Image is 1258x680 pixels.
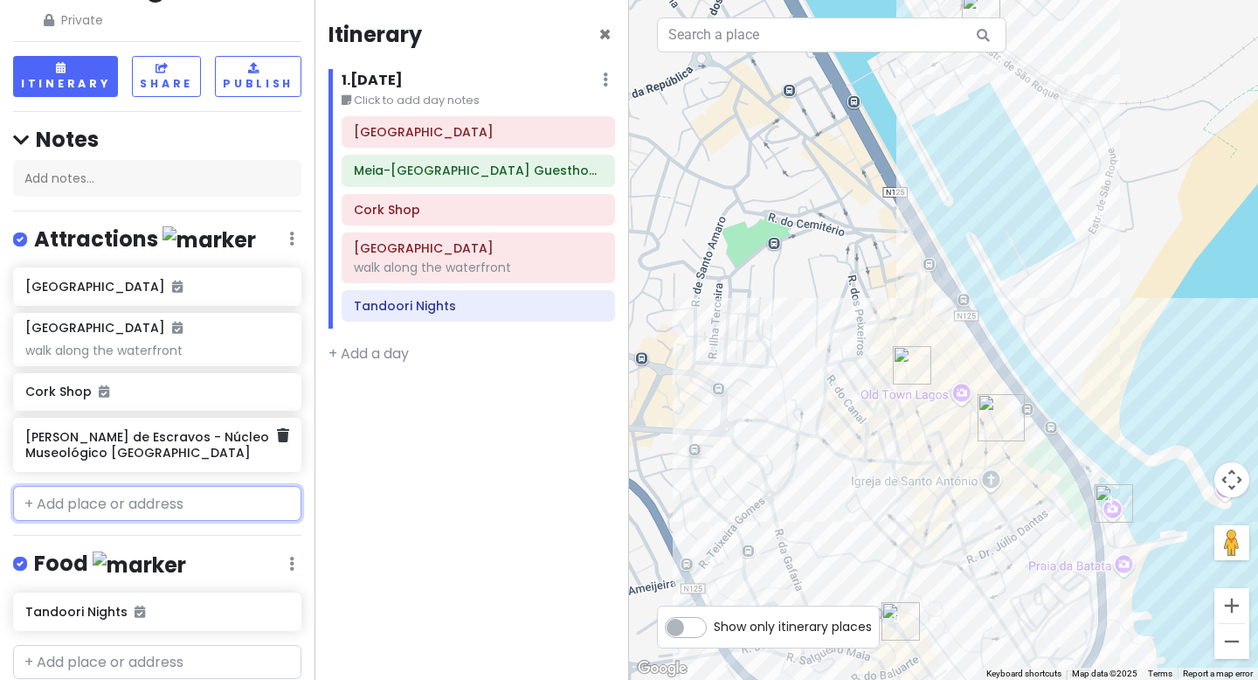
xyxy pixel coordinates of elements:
[1148,669,1172,678] a: Terms
[13,126,301,153] h4: Notes
[25,279,288,295] h6: [GEOGRAPHIC_DATA]
[1214,525,1249,560] button: Drag Pegman onto the map to open Street View
[354,124,603,140] h6: Lagos Train Station
[1214,624,1249,659] button: Zoom out
[34,226,256,254] h4: Attractions
[354,240,603,256] h6: Fort Ponta da Bandeira
[354,163,603,178] h6: Meia-Praia Seaview Guesthouse
[714,617,872,636] span: Show only itinerary places
[893,346,931,385] div: Cork Shop
[13,160,301,197] div: Add notes...
[172,281,183,293] i: Added to itinerary
[277,425,289,448] a: Delete place
[657,17,1006,52] input: Search a place
[342,72,403,90] h6: 1 . [DATE]
[633,657,691,680] img: Google
[99,385,109,398] i: Added to itinerary
[354,260,603,275] div: walk along the waterfront
[1214,588,1249,623] button: Zoom in
[13,645,301,680] input: + Add place or address
[1214,462,1249,497] button: Map camera controls
[25,604,288,620] h6: Tandoori Nights
[986,668,1061,680] button: Keyboard shortcuts
[93,552,186,579] img: marker
[13,56,118,97] button: Itinerary
[13,486,301,521] input: + Add place or address
[25,429,276,461] h6: [PERSON_NAME] de Escravos - Núcleo Museológico [GEOGRAPHIC_DATA]
[25,343,288,358] div: walk along the waterfront
[598,24,612,45] button: Close
[354,298,603,314] h6: Tandoori Nights
[132,56,201,97] button: Share
[1183,669,1253,678] a: Report a map error
[328,343,409,364] a: + Add a day
[354,202,603,218] h6: Cork Shop
[34,550,186,579] h4: Food
[172,322,183,334] i: Added to itinerary
[328,21,422,48] h4: Itinerary
[135,606,145,618] i: Added to itinerary
[978,394,1025,441] div: Mercado de Escravos - Núcleo Museológico Rota da Escravatura
[1072,669,1137,678] span: Map data ©2025
[881,602,920,641] div: Tandoori Nights
[598,20,612,49] span: Close itinerary
[633,657,691,680] a: Open this area in Google Maps (opens a new window)
[215,56,301,97] button: Publish
[162,226,256,253] img: marker
[25,384,288,399] h6: Cork Shop
[44,10,273,30] span: Private
[342,92,615,109] small: Click to add day notes
[25,320,183,336] h6: [GEOGRAPHIC_DATA]
[1095,484,1133,523] div: Fort Ponta da Bandeira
